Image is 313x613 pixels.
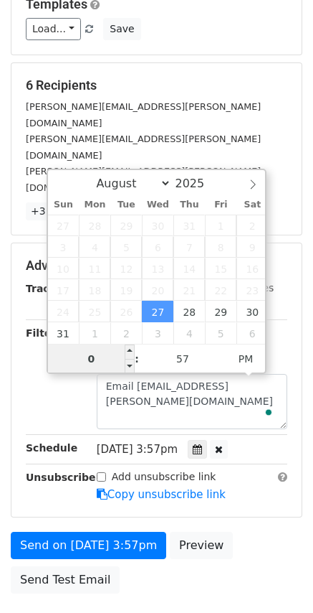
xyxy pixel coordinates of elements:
span: August 12, 2025 [110,258,142,279]
textarea: To enrich screen reader interactions, please activate Accessibility in Grammarly extension settings [97,374,287,429]
iframe: Chat Widget [241,544,313,613]
span: August 26, 2025 [110,301,142,322]
span: [DATE] 3:57pm [97,443,178,456]
span: July 31, 2025 [173,215,205,236]
span: August 24, 2025 [48,301,80,322]
strong: Tracking [26,283,74,294]
span: August 18, 2025 [79,279,110,301]
span: July 27, 2025 [48,215,80,236]
h5: Advanced [26,258,287,273]
span: August 19, 2025 [110,279,142,301]
span: September 2, 2025 [110,322,142,344]
span: August 10, 2025 [48,258,80,279]
span: Fri [205,200,236,210]
span: August 3, 2025 [48,236,80,258]
span: Thu [173,200,205,210]
a: Load... [26,18,81,40]
small: [PERSON_NAME][EMAIL_ADDRESS][PERSON_NAME][DOMAIN_NAME] [26,134,261,161]
button: Save [103,18,140,40]
span: July 28, 2025 [79,215,110,236]
span: August 13, 2025 [142,258,173,279]
span: : [135,345,139,373]
span: August 28, 2025 [173,301,205,322]
span: August 6, 2025 [142,236,173,258]
span: August 25, 2025 [79,301,110,322]
span: August 22, 2025 [205,279,236,301]
span: Sun [48,200,80,210]
label: Add unsubscribe link [112,469,216,485]
span: August 5, 2025 [110,236,142,258]
span: August 30, 2025 [236,301,268,322]
span: September 3, 2025 [142,322,173,344]
span: Tue [110,200,142,210]
span: Mon [79,200,110,210]
span: September 5, 2025 [205,322,236,344]
strong: Unsubscribe [26,472,96,483]
strong: Filters [26,327,62,339]
span: August 9, 2025 [236,236,268,258]
span: September 6, 2025 [236,322,268,344]
a: Send Test Email [11,566,120,594]
input: Minute [139,345,226,373]
span: August 4, 2025 [79,236,110,258]
span: Wed [142,200,173,210]
span: August 20, 2025 [142,279,173,301]
span: August 8, 2025 [205,236,236,258]
input: Hour [48,345,135,373]
span: Sat [236,200,268,210]
span: August 29, 2025 [205,301,236,322]
span: July 29, 2025 [110,215,142,236]
span: August 7, 2025 [173,236,205,258]
span: September 1, 2025 [79,322,110,344]
span: August 21, 2025 [173,279,205,301]
span: August 2, 2025 [236,215,268,236]
small: [PERSON_NAME][EMAIL_ADDRESS][PERSON_NAME][DOMAIN_NAME] [26,101,261,128]
span: August 16, 2025 [236,258,268,279]
a: Send on [DATE] 3:57pm [11,532,166,559]
span: August 1, 2025 [205,215,236,236]
a: +3 more [26,202,80,220]
span: August 27, 2025 [142,301,173,322]
span: August 23, 2025 [236,279,268,301]
span: September 4, 2025 [173,322,205,344]
span: Click to toggle [226,345,266,373]
span: August 11, 2025 [79,258,110,279]
a: Copy unsubscribe link [97,488,226,501]
span: August 31, 2025 [48,322,80,344]
span: July 30, 2025 [142,215,173,236]
h5: 6 Recipients [26,78,287,93]
small: [PERSON_NAME][EMAIL_ADDRESS][PERSON_NAME][DOMAIN_NAME] [26,166,261,193]
strong: Schedule [26,442,77,454]
span: August 15, 2025 [205,258,236,279]
input: Year [171,177,223,190]
span: August 14, 2025 [173,258,205,279]
a: Preview [170,532,233,559]
span: August 17, 2025 [48,279,80,301]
